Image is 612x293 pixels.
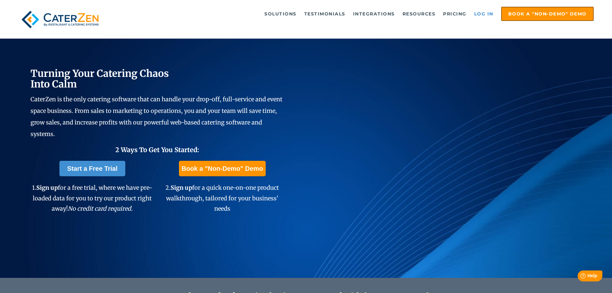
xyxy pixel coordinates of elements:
[18,7,102,32] img: caterzen
[117,7,594,21] div: Navigation Menu
[501,7,594,21] a: Book a "Non-Demo" Demo
[555,268,605,286] iframe: Help widget launcher
[471,7,497,20] a: Log in
[36,184,58,191] span: Sign up
[301,7,349,20] a: Testimonials
[171,184,192,191] span: Sign up
[59,161,125,176] a: Start a Free Trial
[115,146,199,154] span: 2 Ways To Get You Started:
[261,7,300,20] a: Solutions
[68,205,133,212] em: No credit card required.
[440,7,470,20] a: Pricing
[165,184,279,212] span: 2. for a quick one-on-one product walkthrough, tailored for your business' needs
[31,67,169,90] span: Turning Your Catering Chaos Into Calm
[32,184,152,212] span: 1. for a free trial, where we have pre-loaded data for you to try our product right away!
[399,7,439,20] a: Resources
[179,161,265,176] a: Book a "Non-Demo" Demo
[350,7,398,20] a: Integrations
[31,96,282,138] span: CaterZen is the only catering software that can handle your drop-off, full-service and event spac...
